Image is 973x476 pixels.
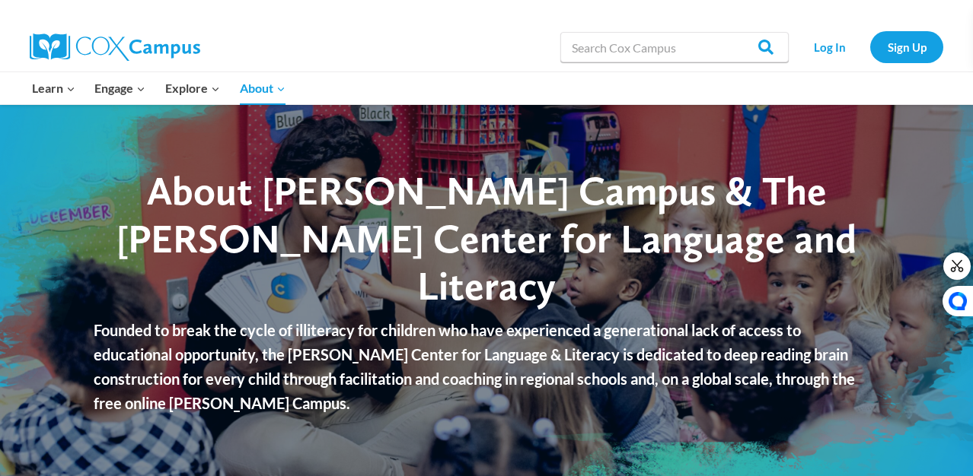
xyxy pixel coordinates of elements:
nav: Secondary Navigation [796,31,943,62]
p: Founded to break the cycle of illiteracy for children who have experienced a generational lack of... [94,318,879,415]
span: About [PERSON_NAME] Campus & The [PERSON_NAME] Center for Language and Literacy [116,167,857,309]
span: Explore [165,78,220,98]
span: Learn [32,78,75,98]
span: Engage [94,78,145,98]
span: About [240,78,286,98]
a: Log In [796,31,863,62]
img: Cox Campus [30,33,200,61]
a: Sign Up [870,31,943,62]
input: Search Cox Campus [560,32,789,62]
nav: Primary Navigation [22,72,295,104]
